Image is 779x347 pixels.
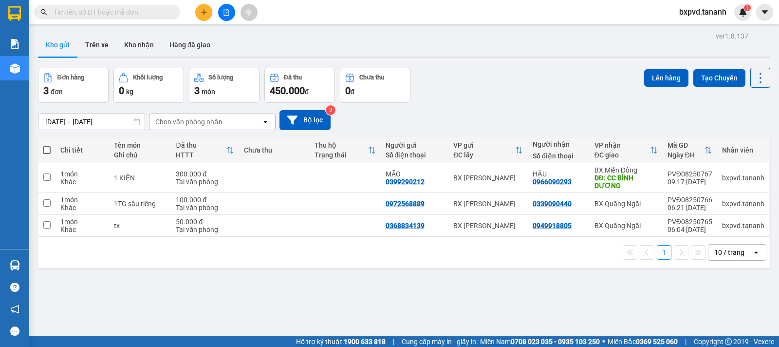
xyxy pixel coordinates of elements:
[533,170,585,178] div: HẬU
[722,146,764,154] div: Nhân viên
[671,6,734,18] span: bxpvd.tananh
[453,200,523,208] div: BX [PERSON_NAME]
[594,166,658,174] div: BX Miền Đông
[668,170,712,178] div: PVĐ08250767
[668,151,705,159] div: Ngày ĐH
[114,151,167,159] div: Ghi chú
[10,305,19,314] span: notification
[176,178,234,186] div: Tại văn phòng
[756,4,773,21] button: caret-down
[60,204,104,212] div: Khác
[10,283,19,292] span: question-circle
[57,74,84,81] div: Đơn hàng
[51,88,63,96] span: đơn
[386,178,425,186] div: 0399290212
[208,74,233,81] div: Số lượng
[305,88,309,96] span: đ
[176,226,234,233] div: Tại văn phòng
[636,338,678,346] strong: 0369 525 060
[594,174,658,190] div: DĐ: CC BÌNH DƯƠNG
[453,151,515,159] div: ĐC lấy
[344,338,386,346] strong: 1900 633 818
[722,174,764,182] div: bxpvd.tananh
[760,8,769,17] span: caret-down
[261,118,269,126] svg: open
[453,174,523,182] div: BX [PERSON_NAME]
[162,33,218,57] button: Hàng đã giao
[725,338,732,345] span: copyright
[279,110,331,130] button: Bộ lọc
[8,6,21,21] img: logo-vxr
[201,9,207,16] span: plus
[155,117,223,127] div: Chọn văn phòng nhận
[480,336,600,347] span: Miền Nam
[594,222,658,230] div: BX Quãng Ngãi
[602,340,605,344] span: ⚪️
[310,137,380,163] th: Toggle SortBy
[315,151,368,159] div: Trạng thái
[176,151,226,159] div: HTTT
[176,196,234,204] div: 100.000 đ
[176,204,234,212] div: Tại văn phòng
[685,336,686,347] span: |
[245,9,252,16] span: aim
[38,33,77,57] button: Kho gửi
[119,85,124,96] span: 0
[744,4,751,11] sup: 1
[114,141,167,149] div: Tên món
[533,152,585,160] div: Số điện thoại
[77,33,116,57] button: Trên xe
[402,336,478,347] span: Cung cấp máy in - giấy in:
[114,222,167,230] div: tx
[326,105,335,115] sup: 2
[10,260,20,270] img: warehouse-icon
[386,200,425,208] div: 0972568889
[668,204,712,212] div: 06:21 [DATE]
[296,336,386,347] span: Hỗ trợ kỹ thuật:
[176,170,234,178] div: 300.000 đ
[116,33,162,57] button: Kho nhận
[189,68,260,103] button: Số lượng3món
[386,151,444,159] div: Số điện thoại
[345,85,351,96] span: 0
[359,74,384,81] div: Chưa thu
[722,200,764,208] div: bxpvd.tananh
[453,222,523,230] div: BX [PERSON_NAME]
[223,9,230,16] span: file-add
[608,336,678,347] span: Miền Bắc
[60,170,104,178] div: 1 món
[60,226,104,233] div: Khác
[590,137,663,163] th: Toggle SortBy
[668,196,712,204] div: PVĐ08250766
[114,200,167,208] div: 1TG sầu riêng
[114,174,167,182] div: 1 KIỆN
[533,200,572,208] div: 0339090440
[60,146,104,154] div: Chi tiết
[739,8,747,17] img: icon-new-feature
[60,178,104,186] div: Khác
[533,222,572,230] div: 0949918805
[194,85,200,96] span: 3
[340,68,410,103] button: Chưa thu0đ
[752,249,760,256] svg: open
[60,218,104,226] div: 1 món
[202,88,215,96] span: món
[716,31,748,41] div: ver 1.8.137
[386,170,444,178] div: MÃO
[113,68,184,103] button: Khối lượng0kg
[533,140,585,148] div: Người nhận
[43,85,49,96] span: 3
[668,141,705,149] div: Mã GD
[54,7,168,18] input: Tìm tên, số ĐT hoặc mã đơn
[38,68,109,103] button: Đơn hàng3đơn
[241,4,258,21] button: aim
[176,141,226,149] div: Đã thu
[10,39,20,49] img: solution-icon
[644,69,688,87] button: Lên hàng
[10,63,20,74] img: warehouse-icon
[126,88,133,96] span: kg
[244,146,305,154] div: Chưa thu
[60,196,104,204] div: 1 món
[218,4,235,21] button: file-add
[171,137,239,163] th: Toggle SortBy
